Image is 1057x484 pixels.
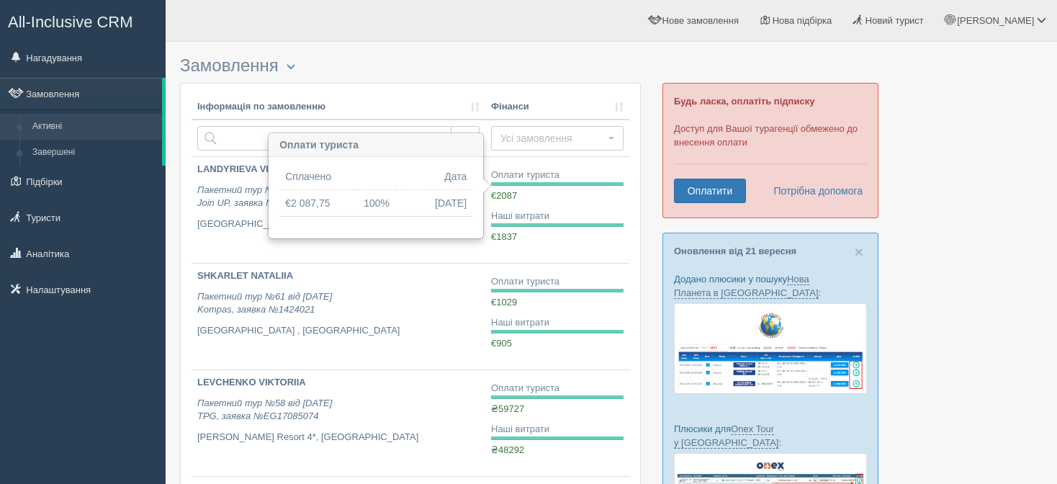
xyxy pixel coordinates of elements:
p: Додано плюсики у пошуку : [674,272,867,300]
i: Пакетний тур №58 від [DATE] TPG, заявка №EG17085074 [197,398,332,422]
a: LEVCHENKO VIKTORIIA Пакетний тур №58 від [DATE]TPG, заявка №EG17085074 [PERSON_NAME] Resort 4*, [... [192,370,485,476]
span: €1029 [491,297,517,308]
span: All-Inclusive CRM [8,13,133,31]
a: Onex Tour у [GEOGRAPHIC_DATA] [674,423,778,449]
a: Потрібна допомога [764,179,863,203]
td: Дата [395,163,472,190]
span: Усі замовлення [500,131,605,145]
a: LANDYRIEVA VIKTORIIA Пакетний тур №60 від [DATE]Join UP, заявка №3847965 [GEOGRAPHIC_DATA] 5*, [G... [192,157,485,263]
span: €1837 [491,231,517,242]
a: Фінанси [491,100,624,114]
span: Нова підбірка [773,15,832,26]
div: Доступ для Вашої турагенції обмежено до внесення оплати [662,83,878,218]
span: Нове замовлення [662,15,739,26]
img: new-planet-%D0%BF%D1%96%D0%B4%D0%B1%D1%96%D1%80%D0%BA%D0%B0-%D1%81%D1%80%D0%BC-%D0%B4%D0%BB%D1%8F... [674,303,867,394]
a: Нова Планета в [GEOGRAPHIC_DATA] [674,274,819,299]
div: Оплати туриста [491,275,624,289]
b: Оплати туриста [279,139,359,151]
b: LEVCHENKO VIKTORIIA [197,377,306,387]
button: Close [855,244,863,259]
p: [GEOGRAPHIC_DATA] 5*, [GEOGRAPHIC_DATA] [197,218,480,231]
td: [DATE] [395,190,472,217]
p: [PERSON_NAME] Resort 4*, [GEOGRAPHIC_DATA] [197,431,480,444]
span: €905 [491,338,512,349]
a: SHKARLET NATALIIA Пакетний тур №61 від [DATE]Kompas, заявка №1424021 [GEOGRAPHIC_DATA] , [GEOGRAP... [192,264,485,369]
b: SHKARLET NATALIIA [197,270,293,281]
a: Інформація по замовленню [197,100,480,114]
div: Наші витрати [491,316,624,330]
td: €2 087,75 [279,190,358,217]
span: €2087 [491,190,517,201]
a: Завершені [26,140,162,166]
input: Пошук за номером замовлення, ПІБ або паспортом туриста [197,126,451,151]
a: Активні [26,114,162,140]
td: 100% [358,190,395,217]
div: Наші витрати [491,210,624,223]
p: [GEOGRAPHIC_DATA] , [GEOGRAPHIC_DATA] [197,324,480,338]
span: ₴59727 [491,403,524,414]
i: Пакетний тур №60 від [DATE] Join UP, заявка №3847965 [197,184,332,209]
span: Новий турист [865,15,924,26]
b: Будь ласка, оплатіть підписку [674,96,814,107]
div: Оплати туриста [491,169,624,182]
button: Усі замовлення [491,126,624,151]
a: Оплатити [674,179,746,203]
i: Пакетний тур №61 від [DATE] Kompas, заявка №1424021 [197,291,332,315]
a: Оновлення від 21 вересня [674,246,796,256]
div: Оплати туриста [491,382,624,395]
td: Сплачено [279,163,358,190]
span: ₴48292 [491,444,524,455]
span: [PERSON_NAME] [957,15,1034,26]
h3: Замовлення [180,56,641,76]
span: × [855,243,863,260]
div: Наші витрати [491,423,624,436]
a: All-Inclusive CRM [1,1,165,40]
b: LANDYRIEVA VIKTORIIA [197,163,307,174]
p: Плюсики для : [674,422,867,449]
